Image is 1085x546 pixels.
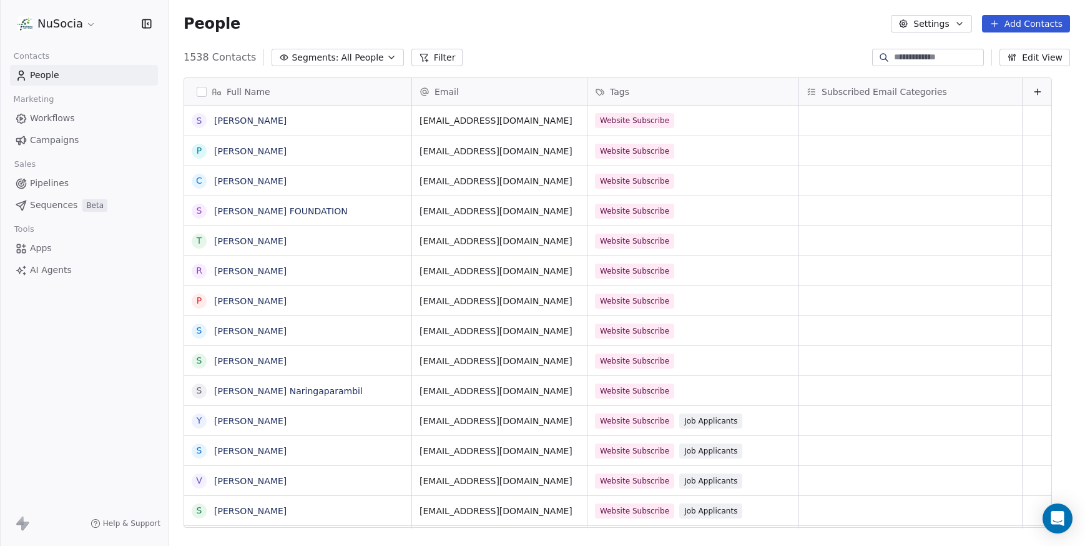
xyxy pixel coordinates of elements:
[595,324,674,339] span: Website Subscribe
[292,51,338,64] span: Segments:
[420,114,579,127] span: [EMAIL_ADDRESS][DOMAIN_NAME]
[595,354,674,369] span: Website Subscribe
[197,204,202,217] div: S
[214,116,287,126] a: [PERSON_NAME]
[420,385,579,397] span: [EMAIL_ADDRESS][DOMAIN_NAME]
[197,114,202,127] div: S
[184,14,240,33] span: People
[30,69,59,82] span: People
[434,86,459,98] span: Email
[420,415,579,427] span: [EMAIL_ADDRESS][DOMAIN_NAME]
[8,90,59,109] span: Marketing
[10,130,158,151] a: Campaigns
[30,242,52,255] span: Apps
[214,506,287,516] a: [PERSON_NAME]
[420,145,579,157] span: [EMAIL_ADDRESS][DOMAIN_NAME]
[10,195,158,216] a: SequencesBeta
[595,204,674,219] span: Website Subscribe
[197,504,202,517] div: S
[420,505,579,517] span: [EMAIL_ADDRESS][DOMAIN_NAME]
[799,78,1022,105] div: Subscribed Email Categories
[214,146,287,156] a: [PERSON_NAME]
[214,416,287,426] a: [PERSON_NAME]
[214,356,287,366] a: [PERSON_NAME]
[420,295,579,307] span: [EMAIL_ADDRESS][DOMAIN_NAME]
[8,47,55,66] span: Contacts
[420,445,579,457] span: [EMAIL_ADDRESS][DOMAIN_NAME]
[82,199,107,212] span: Beta
[10,65,158,86] a: People
[595,234,674,249] span: Website Subscribe
[610,86,629,98] span: Tags
[15,13,99,34] button: NuSocia
[214,296,287,306] a: [PERSON_NAME]
[197,234,202,247] div: T
[679,444,742,459] span: Job Applicants
[227,86,270,98] span: Full Name
[420,205,579,217] span: [EMAIL_ADDRESS][DOMAIN_NAME]
[10,108,158,129] a: Workflows
[420,355,579,367] span: [EMAIL_ADDRESS][DOMAIN_NAME]
[595,174,674,189] span: Website Subscribe
[30,177,69,190] span: Pipelines
[10,173,158,194] a: Pipelines
[214,266,287,276] a: [PERSON_NAME]
[9,155,41,174] span: Sales
[9,220,39,239] span: Tools
[822,86,947,98] span: Subscribed Email Categories
[595,384,674,399] span: Website Subscribe
[595,264,674,279] span: Website Subscribe
[184,50,256,65] span: 1538 Contacts
[184,106,412,529] div: grid
[91,519,160,529] a: Help & Support
[412,106,1053,529] div: grid
[197,324,202,337] div: S
[197,384,202,397] div: S
[214,476,287,486] a: [PERSON_NAME]
[420,265,579,277] span: [EMAIL_ADDRESS][DOMAIN_NAME]
[196,264,202,277] div: R
[10,260,158,280] a: AI Agents
[420,235,579,247] span: [EMAIL_ADDRESS][DOMAIN_NAME]
[1043,504,1073,534] div: Open Intercom Messenger
[595,113,674,128] span: Website Subscribe
[595,504,674,519] span: Website Subscribe
[679,474,742,489] span: Job Applicants
[214,206,348,216] a: [PERSON_NAME] FOUNDATION
[891,15,971,32] button: Settings
[197,294,202,307] div: P
[595,294,674,309] span: Website Subscribe
[37,16,83,32] span: NuSocia
[214,176,287,186] a: [PERSON_NAME]
[595,444,674,459] span: Website Subscribe
[214,446,287,456] a: [PERSON_NAME]
[30,199,77,212] span: Sequences
[420,325,579,337] span: [EMAIL_ADDRESS][DOMAIN_NAME]
[679,414,742,429] span: Job Applicants
[214,386,363,396] a: [PERSON_NAME] Naringaparambil
[679,504,742,519] span: Job Applicants
[196,174,202,187] div: C
[595,414,674,429] span: Website Subscribe
[595,474,674,489] span: Website Subscribe
[196,474,202,487] div: V
[341,51,383,64] span: All People
[197,414,202,427] div: Y
[197,444,202,457] div: S
[30,134,79,147] span: Campaigns
[17,16,32,31] img: LOGO_1_WB.png
[30,112,75,125] span: Workflows
[103,519,160,529] span: Help & Support
[197,354,202,367] div: S
[197,144,202,157] div: P
[982,15,1070,32] button: Add Contacts
[412,78,587,105] div: Email
[10,238,158,259] a: Apps
[214,326,287,336] a: [PERSON_NAME]
[214,236,287,246] a: [PERSON_NAME]
[30,264,72,277] span: AI Agents
[587,78,798,105] div: Tags
[411,49,463,66] button: Filter
[184,78,411,105] div: Full Name
[420,175,579,187] span: [EMAIL_ADDRESS][DOMAIN_NAME]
